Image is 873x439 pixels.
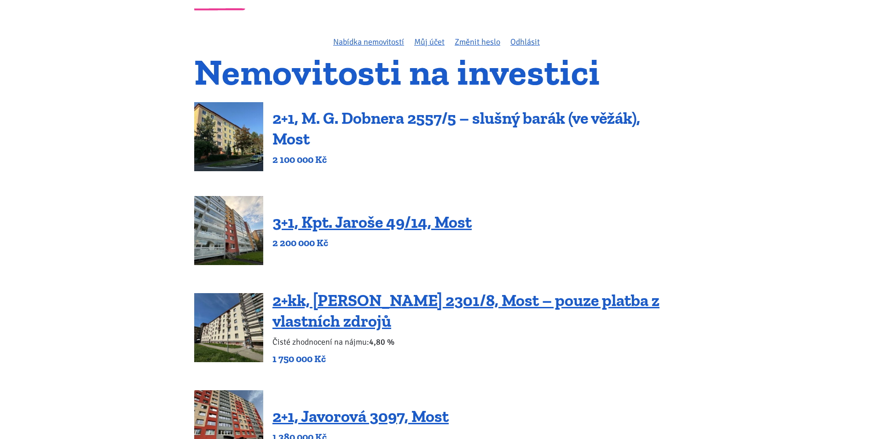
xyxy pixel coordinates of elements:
a: Odhlásit [510,37,540,47]
a: 2+kk, [PERSON_NAME] 2301/8, Most – pouze platba z vlastních zdrojů [272,290,659,331]
a: 2+1, Javorová 3097, Most [272,406,449,426]
a: 2+1, M. G. Dobnera 2557/5 – slušný barák (ve věžák), Most [272,108,640,149]
a: Můj účet [414,37,445,47]
p: 2 200 000 Kč [272,237,472,249]
p: Čisté zhodnocení na nájmu: [272,335,679,348]
h1: Nemovitosti na investici [194,57,679,87]
p: 1 750 000 Kč [272,352,679,365]
a: Nabídka nemovitostí [333,37,404,47]
a: Změnit heslo [455,37,500,47]
b: 4,80 % [369,337,394,347]
a: 3+1, Kpt. Jaroše 49/14, Most [272,212,472,232]
p: 2 100 000 Kč [272,153,679,166]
